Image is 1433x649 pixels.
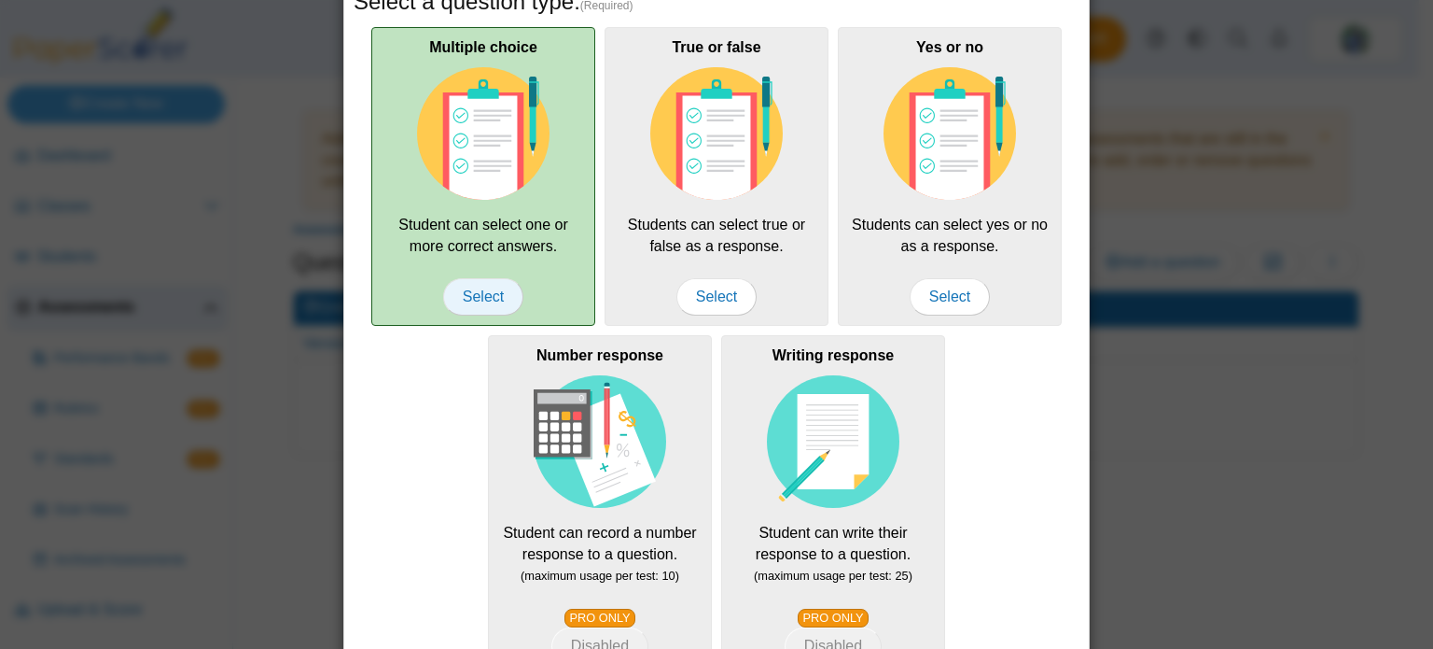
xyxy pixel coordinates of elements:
b: True or false [672,39,760,55]
small: (maximum usage per test: 25) [754,569,912,583]
img: item-type-writing-response.svg [767,375,899,508]
img: item-type-multiple-choice.svg [417,67,550,200]
div: Students can select true or false as a response. [605,27,828,326]
span: Select [910,278,990,316]
a: PRO ONLY [798,609,869,628]
b: Writing response [772,347,894,363]
b: Number response [536,347,663,363]
a: PRO ONLY [564,609,635,628]
div: Students can select yes or no as a response. [838,27,1062,326]
div: Student can select one or more correct answers. [371,27,595,326]
img: item-type-multiple-choice.svg [883,67,1016,200]
span: Select [443,278,523,316]
span: Select [676,278,757,316]
b: Yes or no [916,39,983,55]
img: item-type-number-response.svg [534,375,666,508]
img: item-type-multiple-choice.svg [650,67,783,200]
b: Multiple choice [429,39,537,55]
small: (maximum usage per test: 10) [521,569,679,583]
